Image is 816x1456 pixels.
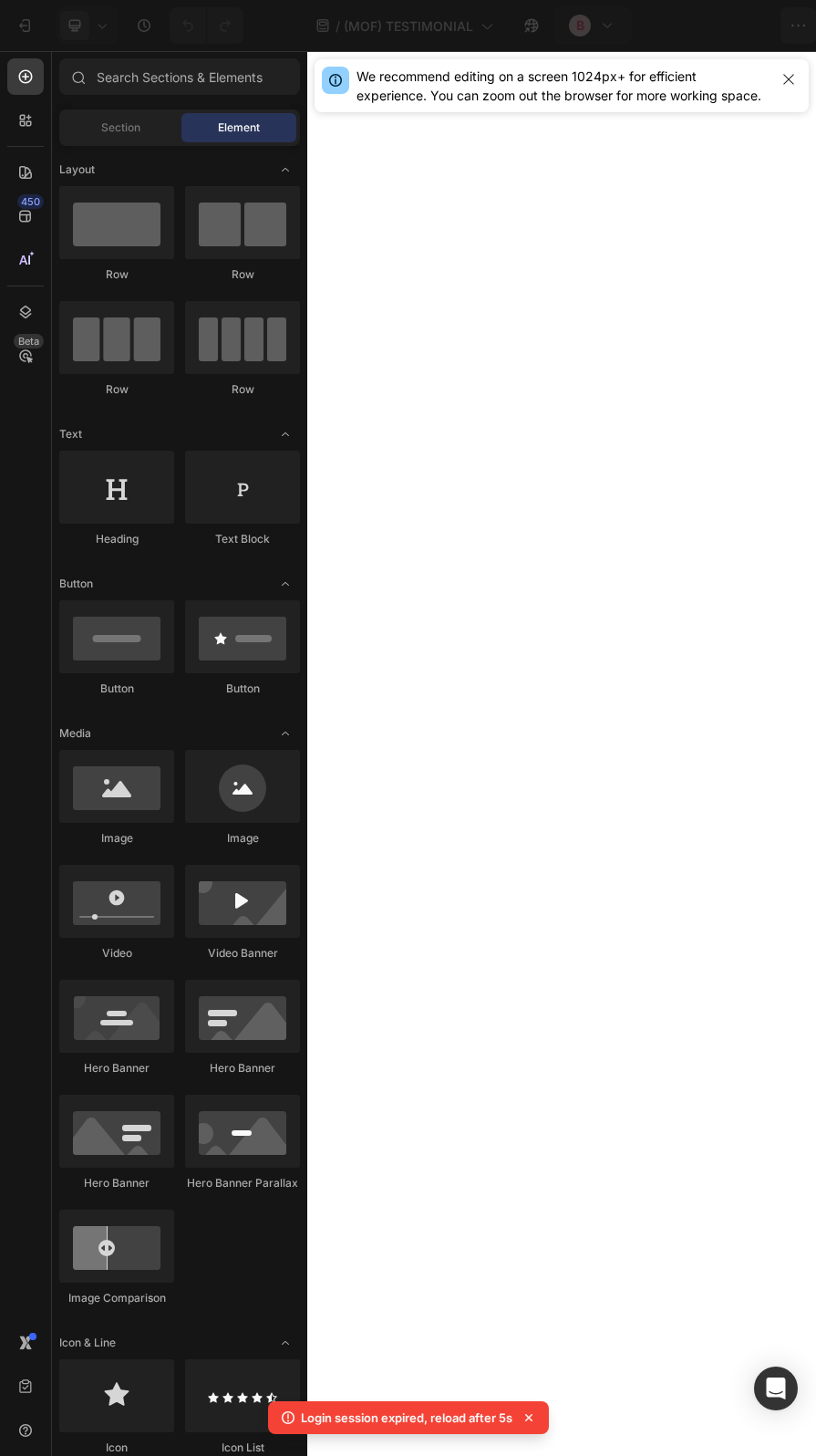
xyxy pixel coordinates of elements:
div: Image [185,830,300,847]
span: Text [59,426,82,442]
span: Element [218,120,260,136]
button: Publish [731,7,808,44]
div: Image Comparison [59,1290,174,1306]
div: Hero Banner [185,1060,300,1076]
div: Video [59,945,174,962]
div: Row [59,381,174,398]
span: Toggle open [271,420,300,449]
p: Login session expired, reload after 5s [301,1409,512,1427]
span: Toggle open [271,155,300,184]
div: Row [185,266,300,283]
div: Open Intercom Messenger [754,1367,798,1410]
span: Icon & Line [59,1335,116,1351]
div: Button [185,681,300,697]
div: Icon List [185,1440,300,1456]
div: We recommend editing on a screen 1024px+ for efficient experience. You can zoom out the browser f... [356,67,769,105]
span: (MOF) TESTIMONIAL [344,16,473,36]
span: Toggle open [271,569,300,598]
span: Media [59,725,91,742]
div: Icon [59,1440,174,1456]
span: Toggle open [271,1328,300,1357]
div: Hero Banner [59,1175,174,1191]
span: Toggle open [271,719,300,748]
div: Image [59,830,174,847]
div: Video Banner [185,945,300,962]
div: Publish [747,16,792,36]
div: Text Block [185,531,300,547]
span: Section [101,120,140,136]
div: Beta [14,334,44,348]
div: Undo/Redo [170,7,243,44]
p: B [576,16,584,35]
div: 450 [17,194,44,209]
iframe: Design area [307,51,816,1456]
div: Hero Banner [59,1060,174,1076]
div: Button [59,681,174,697]
button: B [553,7,632,44]
span: Button [59,576,93,592]
input: Search Sections & Elements [59,58,300,95]
div: Row [185,381,300,398]
span: / [336,16,340,36]
div: Heading [59,531,174,547]
div: Hero Banner Parallax [185,1175,300,1191]
div: Row [59,266,174,283]
span: Layout [59,161,95,178]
